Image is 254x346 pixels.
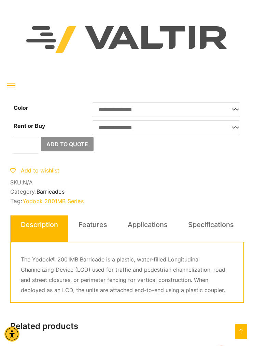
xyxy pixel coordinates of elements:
a: Yodock 2001MB Series [23,198,84,205]
h2: Related products [10,321,244,331]
p: The Yodock® 2001MB Barricade is a plastic, water-filled Longitudinal Channelizing Device (LCD) us... [21,255,233,296]
img: Valtir Rentals [5,5,249,74]
a: Specifications [188,215,234,234]
a: Open this option [235,324,247,339]
a: Add to wishlist [10,167,59,174]
div: Accessibility Menu [4,327,19,342]
span: SKU: [10,179,244,186]
a: Applications [128,215,168,234]
a: Barricades [37,188,65,195]
a: Features [79,215,107,234]
span: Category: [10,189,244,195]
label: Color [14,104,28,111]
span: Tag: [10,198,244,205]
span: Add to wishlist [21,167,59,174]
a: Description [21,215,58,234]
label: Rent or Buy [14,122,45,129]
button: Add to Quote [41,137,94,152]
button: menu toggle [7,81,15,90]
input: Product quantity [12,137,39,154]
span: N/A [23,179,33,186]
